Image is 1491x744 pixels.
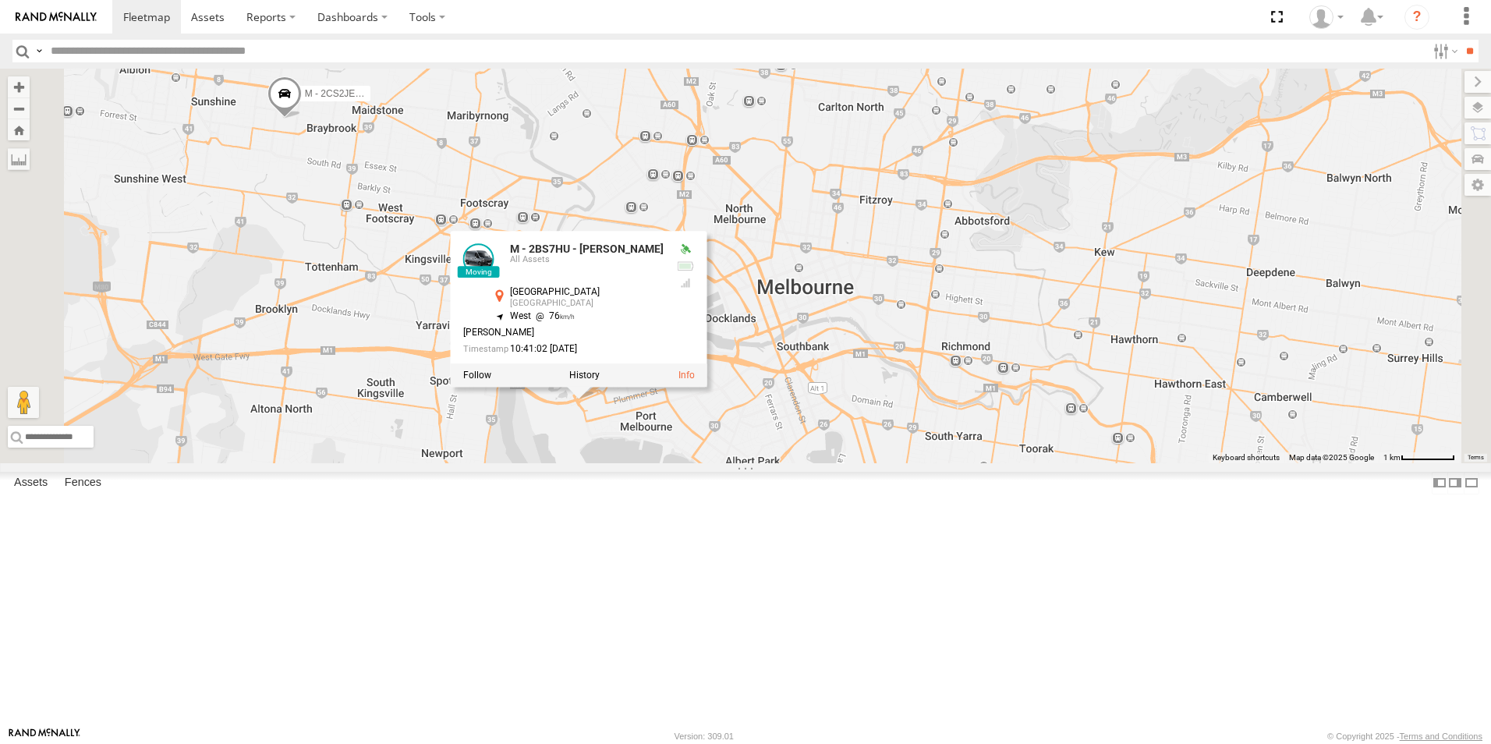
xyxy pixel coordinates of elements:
div: Valid GPS Fix [676,243,695,256]
span: M - 2CS2JE - [PERSON_NAME] [305,89,441,100]
label: Dock Summary Table to the Left [1432,472,1447,494]
div: GSM Signal = 4 [676,277,695,289]
a: M - 2BS7HU - [PERSON_NAME] [510,243,664,255]
button: Zoom out [8,97,30,119]
label: View Asset History [569,370,600,381]
button: Drag Pegman onto the map to open Street View [8,387,39,418]
label: Measure [8,148,30,170]
span: 1 km [1383,453,1401,462]
label: Assets [6,472,55,494]
button: Zoom in [8,76,30,97]
div: No voltage information received from this device. [676,260,695,273]
button: Keyboard shortcuts [1213,452,1280,463]
div: [PERSON_NAME] [463,328,664,338]
label: Hide Summary Table [1464,472,1479,494]
button: Zoom Home [8,119,30,140]
label: Search Filter Options [1427,40,1461,62]
label: Realtime tracking of Asset [463,370,491,381]
label: Search Query [33,40,45,62]
button: Map Scale: 1 km per 66 pixels [1379,452,1460,463]
div: Version: 309.01 [675,732,734,741]
div: [GEOGRAPHIC_DATA] [510,299,664,308]
a: Visit our Website [9,728,80,744]
div: © Copyright 2025 - [1327,732,1482,741]
div: [GEOGRAPHIC_DATA] [510,287,664,297]
label: Fences [57,472,109,494]
label: Dock Summary Table to the Right [1447,472,1463,494]
label: Map Settings [1464,174,1491,196]
span: Map data ©2025 Google [1289,453,1374,462]
span: West [510,310,531,321]
a: View Asset Details [463,243,494,275]
a: Terms (opens in new tab) [1468,455,1484,461]
div: Date/time of location update [463,345,664,355]
span: 76 [531,310,576,321]
a: View Asset Details [678,370,695,381]
i: ? [1404,5,1429,30]
img: rand-logo.svg [16,12,97,23]
div: Tye Clark [1304,5,1349,29]
div: All Assets [510,255,664,264]
a: Terms and Conditions [1400,732,1482,741]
